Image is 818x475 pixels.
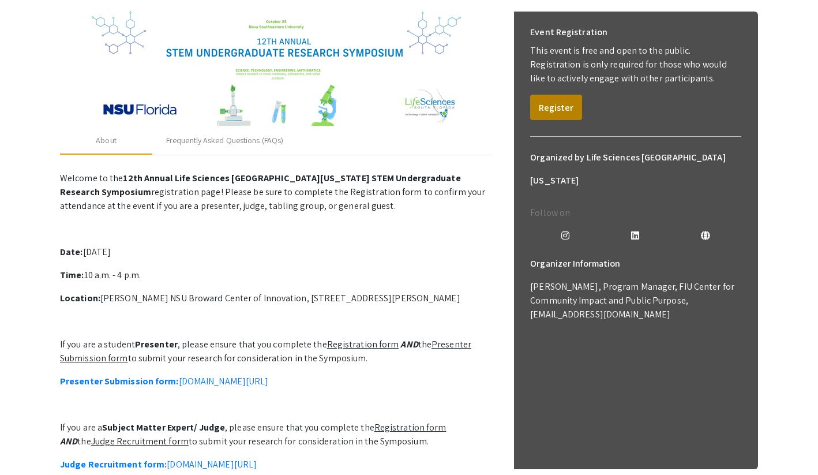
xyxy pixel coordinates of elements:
[60,268,493,282] p: 10 a.m. - 4 p.m.
[530,252,741,275] h6: Organizer Information
[530,44,741,85] p: This event is free and open to the public. Registration is only required for those who would like...
[60,245,493,259] p: [DATE]
[530,206,741,220] p: Follow on
[60,292,100,304] strong: Location:
[96,134,117,147] div: About
[60,458,167,470] strong: Judge Recruitment form:
[91,435,189,447] u: Judge Recruitment form
[60,338,493,365] p: If you are a student , please ensure that you complete the the to submit your research for consid...
[60,421,493,448] p: If you are a , please ensure that you complete the the to submit your research for consideration ...
[60,172,461,198] strong: 12th Annual Life Sciences [GEOGRAPHIC_DATA][US_STATE] STEM Undergraduate Research Symposium
[60,375,179,387] strong: Presenter Submission form:
[102,421,225,433] strong: Subject Matter Expert/ Judge
[530,280,741,321] p: [PERSON_NAME], Program Manager, FIU Center for Community Impact and Public Purpose, [EMAIL_ADDRES...
[135,338,178,350] strong: Presenter
[92,12,461,127] img: 32153a09-f8cb-4114-bf27-cfb6bc84fc69.png
[374,421,446,433] u: Registration form
[60,269,84,281] strong: Time:
[60,338,471,364] u: Presenter Submission form
[60,458,257,470] a: Judge Recruitment form:[DOMAIN_NAME][URL]
[60,171,493,213] p: Welcome to the registration page! Please be sure to complete the Registration form to confirm you...
[400,338,418,350] em: AND
[530,21,607,44] h6: Event Registration
[166,134,283,147] div: Frequently Asked Questions (FAQs)
[530,95,582,120] button: Register
[60,291,493,305] p: [PERSON_NAME] NSU Broward Center of Innovation, [STREET_ADDRESS][PERSON_NAME]
[60,435,77,447] em: AND
[530,146,741,192] h6: Organized by Life Sciences [GEOGRAPHIC_DATA][US_STATE]
[60,375,268,387] a: Presenter Submission form:[DOMAIN_NAME][URL]
[9,423,49,466] iframe: Chat
[327,338,399,350] u: Registration form
[60,246,83,258] strong: Date:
